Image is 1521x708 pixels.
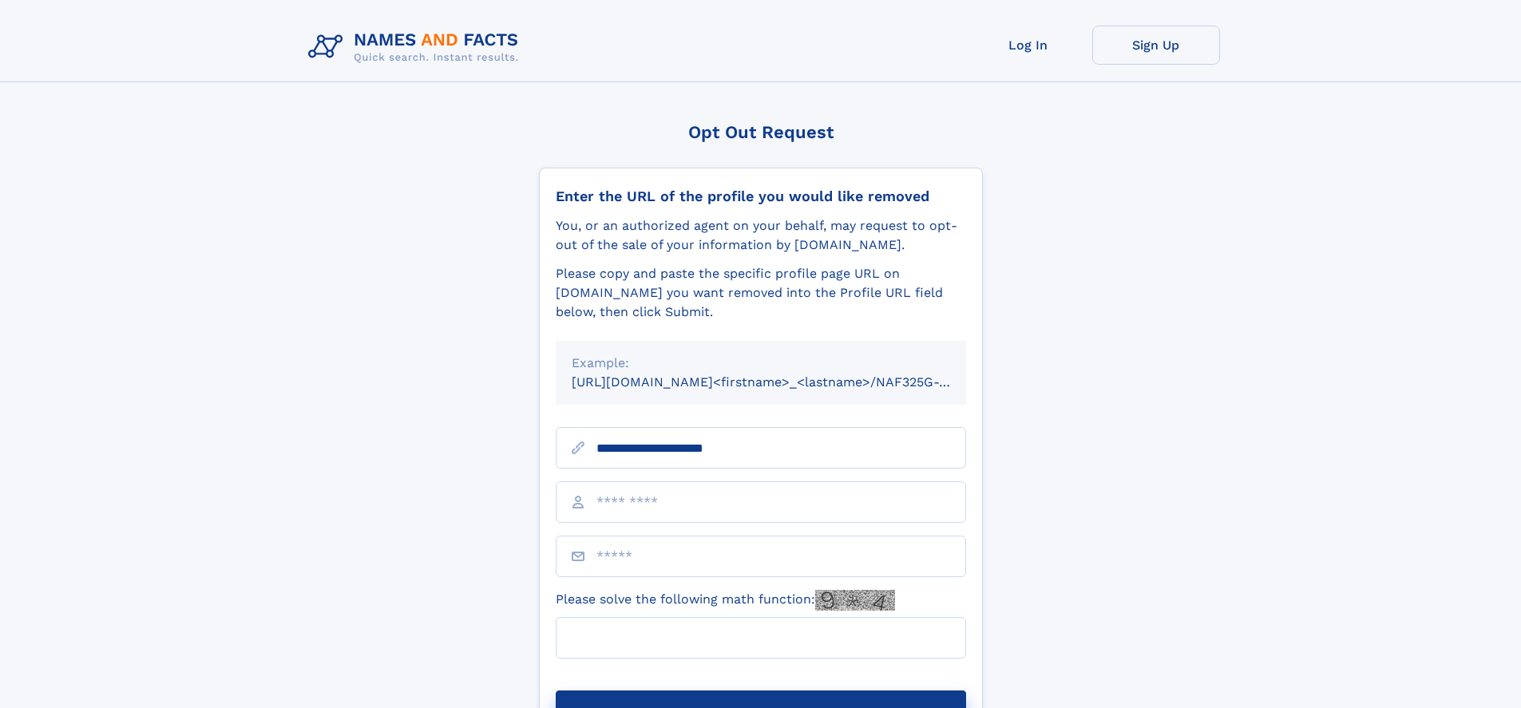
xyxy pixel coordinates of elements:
div: Opt Out Request [539,122,983,142]
img: Logo Names and Facts [302,26,532,69]
a: Sign Up [1092,26,1220,65]
a: Log In [964,26,1092,65]
div: You, or an authorized agent on your behalf, may request to opt-out of the sale of your informatio... [556,216,966,255]
small: [URL][DOMAIN_NAME]<firstname>_<lastname>/NAF325G-xxxxxxxx [572,374,996,390]
label: Please solve the following math function: [556,590,895,611]
div: Please copy and paste the specific profile page URL on [DOMAIN_NAME] you want removed into the Pr... [556,264,966,322]
div: Example: [572,354,950,373]
div: Enter the URL of the profile you would like removed [556,188,966,205]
